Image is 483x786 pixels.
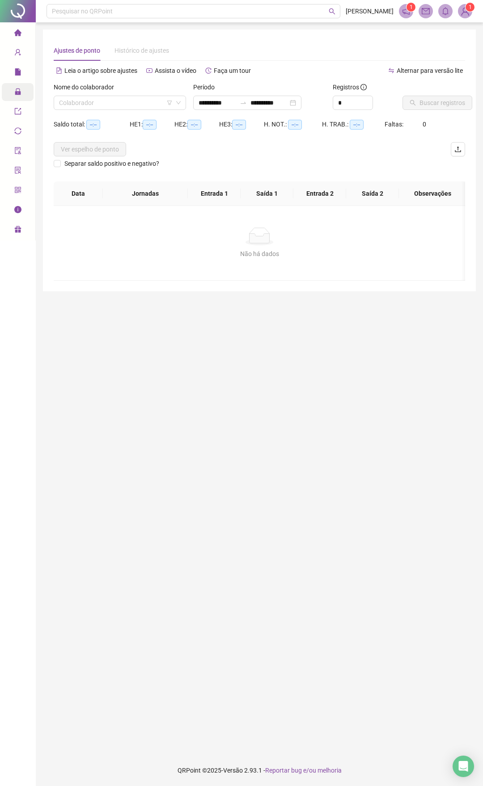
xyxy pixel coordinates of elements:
[14,182,21,200] span: qrcode
[36,755,483,786] footer: QRPoint © 2025 - 2.93.1 -
[61,159,163,168] span: Separar saldo positivo e negativo?
[402,7,410,15] span: notification
[397,67,463,74] span: Alternar para versão lite
[454,146,462,153] span: upload
[241,181,293,206] th: Saída 1
[350,120,364,130] span: --:--
[86,120,100,130] span: --:--
[410,4,413,10] span: 1
[232,120,246,130] span: --:--
[155,67,196,74] span: Assista o vídeo
[14,222,21,240] span: gift
[458,4,472,18] img: 83093
[14,163,21,181] span: solution
[346,6,394,16] span: [PERSON_NAME]
[407,3,415,12] sup: 1
[329,8,335,15] span: search
[14,25,21,43] span: home
[14,123,21,141] span: sync
[146,67,153,74] span: youtube
[14,143,21,161] span: audit
[143,120,157,130] span: --:--
[14,64,21,82] span: file
[240,99,247,106] span: to
[14,202,21,220] span: info-circle
[188,181,241,206] th: Entrada 1
[385,121,405,128] span: Faltas:
[223,767,243,774] span: Versão
[240,99,247,106] span: swap-right
[14,45,21,63] span: user-add
[422,7,430,15] span: mail
[205,67,212,74] span: history
[388,67,394,74] span: swap
[441,7,449,15] span: bell
[265,767,342,774] span: Reportar bug e/ou melhoria
[360,84,367,90] span: info-circle
[466,3,475,12] sup: Atualize o seu contato no menu Meus Dados
[14,84,21,102] span: lock
[54,47,100,54] span: Ajustes de ponto
[130,119,174,130] div: HE 1:
[54,181,103,206] th: Data
[54,142,126,156] button: Ver espelho de ponto
[469,4,472,10] span: 1
[56,67,62,74] span: file-text
[219,119,264,130] div: HE 3:
[114,47,169,54] span: Histórico de ajustes
[399,181,466,206] th: Observações
[402,96,472,110] button: Buscar registros
[14,104,21,122] span: export
[64,67,137,74] span: Leia o artigo sobre ajustes
[293,181,346,206] th: Entrada 2
[54,82,120,92] label: Nome do colaborador
[64,249,454,259] div: Não há dados
[214,67,251,74] span: Faça um tour
[322,119,385,130] div: H. TRAB.:
[187,120,201,130] span: --:--
[264,119,322,130] div: H. NOT.:
[346,181,399,206] th: Saída 2
[103,181,188,206] th: Jornadas
[54,119,130,130] div: Saldo total:
[193,82,220,92] label: Período
[453,756,474,777] div: Open Intercom Messenger
[423,121,426,128] span: 0
[288,120,302,130] span: --:--
[333,82,367,92] span: Registros
[176,100,181,105] span: down
[167,100,172,105] span: filter
[174,119,219,130] div: HE 2:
